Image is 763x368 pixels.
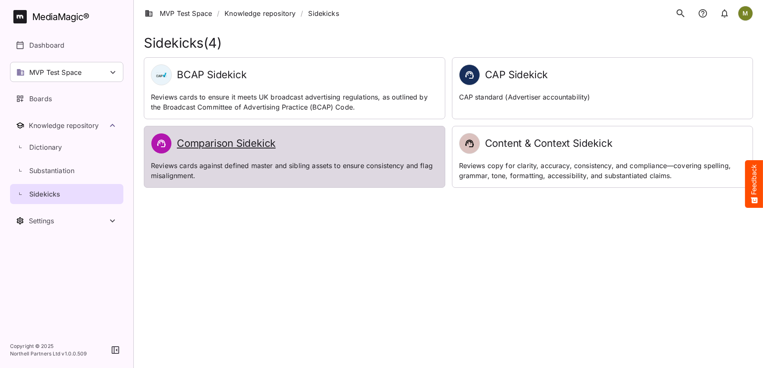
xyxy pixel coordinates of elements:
[10,342,87,350] p: Copyright © 2025
[10,137,123,157] a: Dictionary
[10,211,123,231] button: Toggle Settings
[144,35,753,51] h1: Sidekicks ( 4 )
[10,211,123,231] nav: Settings
[32,10,89,24] div: MediaMagic ®
[177,69,246,81] h2: BCAP Sidekick
[10,115,123,135] button: Toggle Knowledge repository
[459,161,746,181] p: Reviews copy for clarity, accuracy, consistency, and compliance—covering spelling, grammar, tone,...
[151,161,438,181] p: Reviews cards against defined master and sibling assets to ensure consistency and flag misalignment.
[738,6,753,21] div: M
[145,8,212,18] a: MVP Test Space
[29,142,62,152] p: Dictionary
[29,67,82,77] p: MVP Test Space
[29,121,107,130] div: Knowledge repository
[177,138,276,150] h2: Comparison Sidekick
[301,8,303,18] span: /
[485,69,548,81] h2: CAP Sidekick
[10,184,123,204] a: Sidekicks
[459,92,746,102] p: CAP standard (Advertiser accountability)
[745,160,763,208] button: Feedback
[29,217,107,225] div: Settings
[694,5,711,22] button: notifications
[10,115,123,206] nav: Knowledge repository
[10,35,123,55] a: Dashboard
[29,189,60,199] p: Sidekicks
[29,40,64,50] p: Dashboard
[29,166,74,176] p: Substantiation
[10,350,87,358] p: Northell Partners Ltd v 1.0.0.509
[29,94,52,104] p: Boards
[217,8,219,18] span: /
[485,138,612,150] h2: Content & Context Sidekick
[225,8,296,18] a: Knowledge repository
[151,92,438,112] p: Reviews cards to ensure it meets UK broadcast advertising regulations, as outlined by the Broadca...
[10,161,123,181] a: Substantiation
[716,5,733,22] button: notifications
[10,89,123,109] a: Boards
[13,10,123,23] a: MediaMagic®
[672,5,689,22] button: search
